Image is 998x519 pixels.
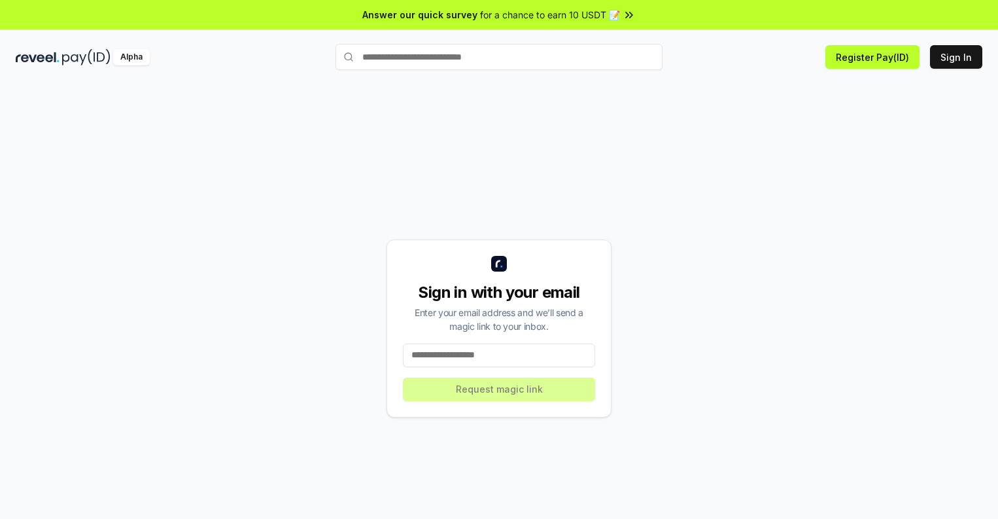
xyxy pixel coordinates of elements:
div: Sign in with your email [403,282,595,303]
img: pay_id [62,49,111,65]
div: Enter your email address and we’ll send a magic link to your inbox. [403,306,595,333]
img: reveel_dark [16,49,60,65]
span: Answer our quick survey [362,8,477,22]
img: logo_small [491,256,507,272]
span: for a chance to earn 10 USDT 📝 [480,8,620,22]
button: Sign In [930,45,982,69]
button: Register Pay(ID) [825,45,920,69]
div: Alpha [113,49,150,65]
